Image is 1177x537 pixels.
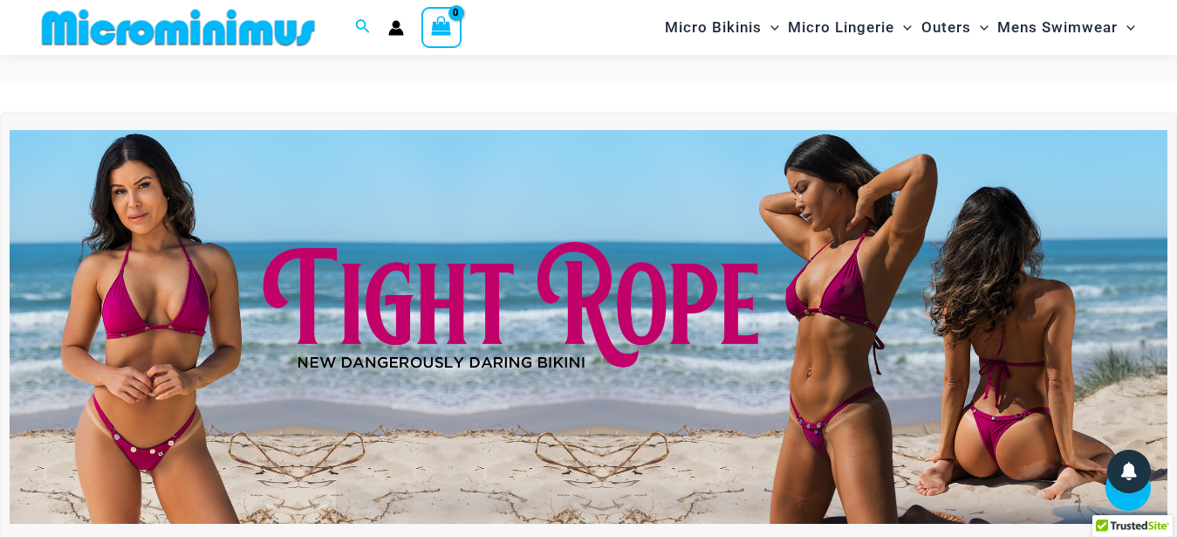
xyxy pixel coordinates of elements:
a: Mens SwimwearMenu ToggleMenu Toggle [993,5,1139,50]
a: Micro LingerieMenu ToggleMenu Toggle [784,5,916,50]
a: OutersMenu ToggleMenu Toggle [917,5,993,50]
span: Micro Lingerie [788,5,894,50]
img: Tight Rope Pink Bikini [10,130,1167,524]
span: Outers [921,5,971,50]
a: View Shopping Cart, empty [421,7,462,47]
a: Account icon link [388,20,404,36]
span: Menu Toggle [762,5,779,50]
span: Micro Bikinis [665,5,762,50]
span: Mens Swimwear [997,5,1118,50]
span: Menu Toggle [1118,5,1135,50]
nav: Site Navigation [658,3,1142,52]
span: Menu Toggle [894,5,912,50]
a: Micro BikinisMenu ToggleMenu Toggle [660,5,784,50]
span: Menu Toggle [971,5,989,50]
img: MM SHOP LOGO FLAT [35,8,322,47]
a: Search icon link [355,17,371,38]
